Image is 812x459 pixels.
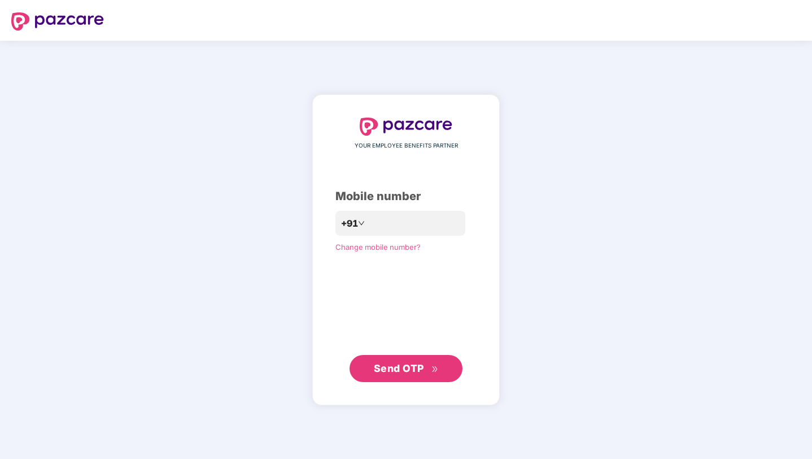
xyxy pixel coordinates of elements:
[431,366,439,373] span: double-right
[341,216,358,231] span: +91
[358,220,365,227] span: down
[374,362,424,374] span: Send OTP
[355,141,458,150] span: YOUR EMPLOYEE BENEFITS PARTNER
[11,12,104,31] img: logo
[335,243,421,252] a: Change mobile number?
[335,188,477,205] div: Mobile number
[360,118,452,136] img: logo
[350,355,462,382] button: Send OTPdouble-right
